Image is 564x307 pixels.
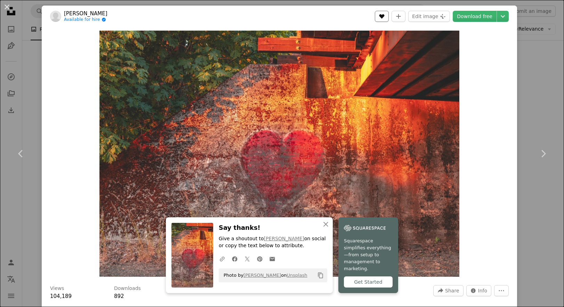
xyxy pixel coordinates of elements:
img: Go to Dan Meyers's profile [50,11,61,22]
a: Share on Facebook [228,252,241,266]
button: Zoom in on this image [99,31,460,277]
a: Unsplash [287,273,307,278]
a: Share on Pinterest [253,252,266,266]
button: Like [375,11,389,22]
button: Choose download size [497,11,509,22]
div: Get Started [344,276,393,288]
p: Give a shoutout to on social or copy the text below to attribute. [219,236,327,250]
img: a heart painted on the side of a building [99,31,460,277]
span: Info [478,285,488,296]
a: Next [522,120,564,187]
span: Photo by on [220,270,307,281]
span: Squarespace simplifies everything—from setup to management to marketing. [344,237,393,272]
a: [PERSON_NAME] [243,273,281,278]
span: 892 [114,293,124,299]
a: Share on Twitter [241,252,253,266]
img: file-1747939142011-51e5cc87e3c9 [344,223,386,233]
span: 104,189 [50,293,72,299]
button: Add to Collection [392,11,405,22]
h3: Views [50,285,64,292]
a: Available for hire [64,17,107,23]
a: [PERSON_NAME] [64,10,107,17]
button: Copy to clipboard [315,269,327,281]
button: Share this image [433,285,463,296]
button: Stats about this image [466,285,492,296]
a: Squarespace simplifies everything—from setup to management to marketing.Get Started [338,217,398,293]
a: Share over email [266,252,279,266]
span: Share [445,285,459,296]
button: More Actions [494,285,509,296]
a: [PERSON_NAME] [264,236,304,242]
h3: Say thanks! [219,223,327,233]
h3: Downloads [114,285,141,292]
a: Download free [453,11,497,22]
button: Edit image [408,11,450,22]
